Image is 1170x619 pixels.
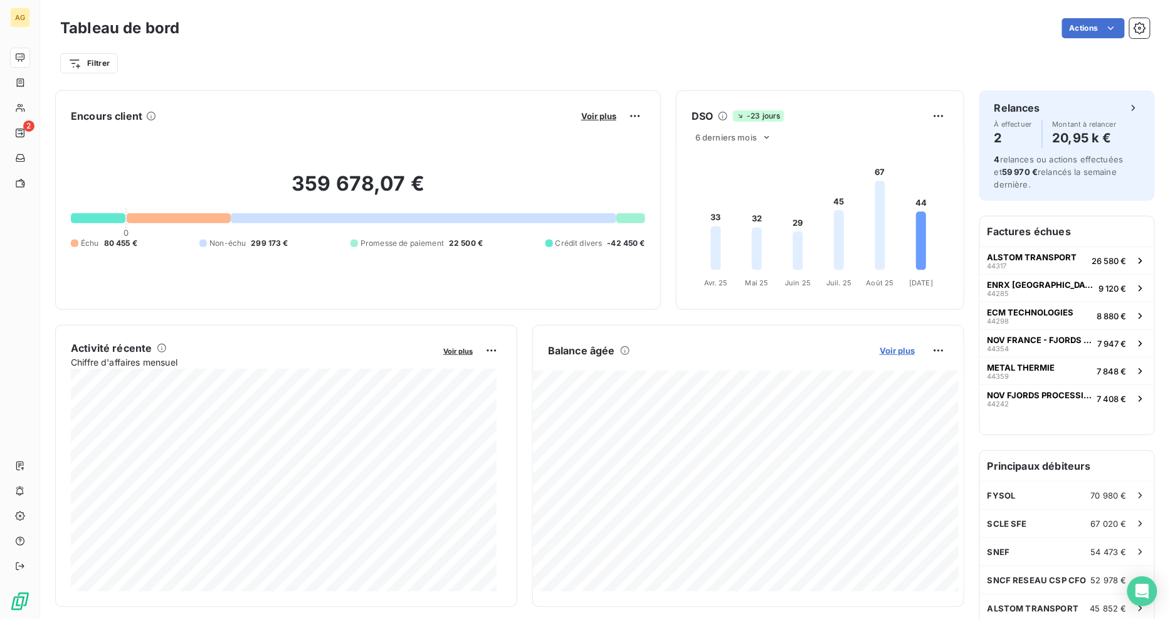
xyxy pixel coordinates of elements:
span: 44317 [988,262,1007,270]
h6: Principaux débiteurs [980,451,1154,481]
h2: 359 678,07 € [71,171,645,209]
span: Chiffre d'affaires mensuel [71,356,435,369]
tspan: Août 25 [867,279,894,288]
span: ENRX [GEOGRAPHIC_DATA] [988,280,1094,290]
span: 299 173 € [251,238,288,249]
span: 44359 [988,373,1009,380]
span: Voir plus [581,111,616,121]
span: Crédit divers [556,238,603,249]
h6: Balance âgée [548,343,615,358]
tspan: Avr. 25 [704,279,727,288]
span: 80 455 € [104,238,137,249]
span: Promesse de paiement [361,238,444,249]
h3: Tableau de bord [60,17,179,40]
button: NOV FRANCE - FJORDS PROCESSING443547 947 € [980,329,1154,357]
span: 44285 [988,290,1009,297]
span: 52 978 € [1091,575,1127,585]
span: NOV FRANCE - FJORDS PROCESSING [988,335,1093,345]
span: SNEF [988,547,1010,557]
span: 4 [994,154,1000,164]
button: METAL THERMIE443597 848 € [980,357,1154,384]
span: 7 947 € [1098,339,1127,349]
h6: DSO [692,108,713,124]
button: Voir plus [577,110,620,122]
span: Montant à relancer [1053,120,1117,128]
button: ENRX [GEOGRAPHIC_DATA]442859 120 € [980,274,1154,302]
span: 0 [124,228,129,238]
button: ALSTOM TRANSPORT4431726 580 € [980,246,1154,274]
span: FYSOL [988,490,1016,500]
h6: Encours client [71,108,142,124]
span: ALSTOM TRANSPORT [988,603,1078,613]
tspan: [DATE] [909,279,933,288]
span: Voir plus [443,347,473,356]
h4: 20,95 k € [1053,128,1117,148]
span: ECM TECHNOLOGIES [988,307,1074,317]
span: À effectuer [994,120,1032,128]
span: 67 020 € [1091,519,1127,529]
span: 26 580 € [1092,256,1127,266]
h4: 2 [994,128,1032,148]
span: Non-échu [209,238,246,249]
span: 7 848 € [1097,366,1127,376]
div: Open Intercom Messenger [1127,576,1157,606]
span: 45 852 € [1090,603,1127,613]
span: Échu [81,238,99,249]
span: -23 jours [733,110,784,122]
img: Logo LeanPay [10,591,30,611]
span: SNCF RESEAU CSP CFO [988,575,1087,585]
tspan: Juin 25 [785,279,811,288]
button: Actions [1062,18,1125,38]
button: ECM TECHNOLOGIES442988 880 € [980,302,1154,329]
span: 6 derniers mois [695,132,757,142]
h6: Relances [994,100,1040,115]
span: 7 408 € [1097,394,1127,404]
span: NOV FJORDS PROCESSING [GEOGRAPHIC_DATA] [988,390,1092,400]
span: 2 [23,120,34,132]
button: Voir plus [876,345,919,356]
span: 54 473 € [1091,547,1127,557]
span: 9 120 € [1099,283,1127,294]
span: 44242 [988,400,1009,408]
h6: Factures échues [980,216,1154,246]
span: 22 500 € [449,238,483,249]
button: NOV FJORDS PROCESSING [GEOGRAPHIC_DATA]442427 408 € [980,384,1154,412]
span: SCLE SFE [988,519,1027,529]
span: 44354 [988,345,1009,352]
span: ALSTOM TRANSPORT [988,252,1077,262]
div: AG [10,8,30,28]
span: METAL THERMIE [988,362,1055,373]
span: 44298 [988,317,1009,325]
span: 8 880 € [1097,311,1127,321]
span: Voir plus [880,346,915,356]
button: Voir plus [440,345,477,356]
h6: Activité récente [71,341,152,356]
span: 70 980 € [1091,490,1127,500]
button: Filtrer [60,53,118,73]
span: 59 970 € [1002,167,1038,177]
tspan: Juil. 25 [826,279,851,288]
tspan: Mai 25 [746,279,769,288]
span: -42 450 € [608,238,645,249]
span: relances ou actions effectuées et relancés la semaine dernière. [994,154,1124,189]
